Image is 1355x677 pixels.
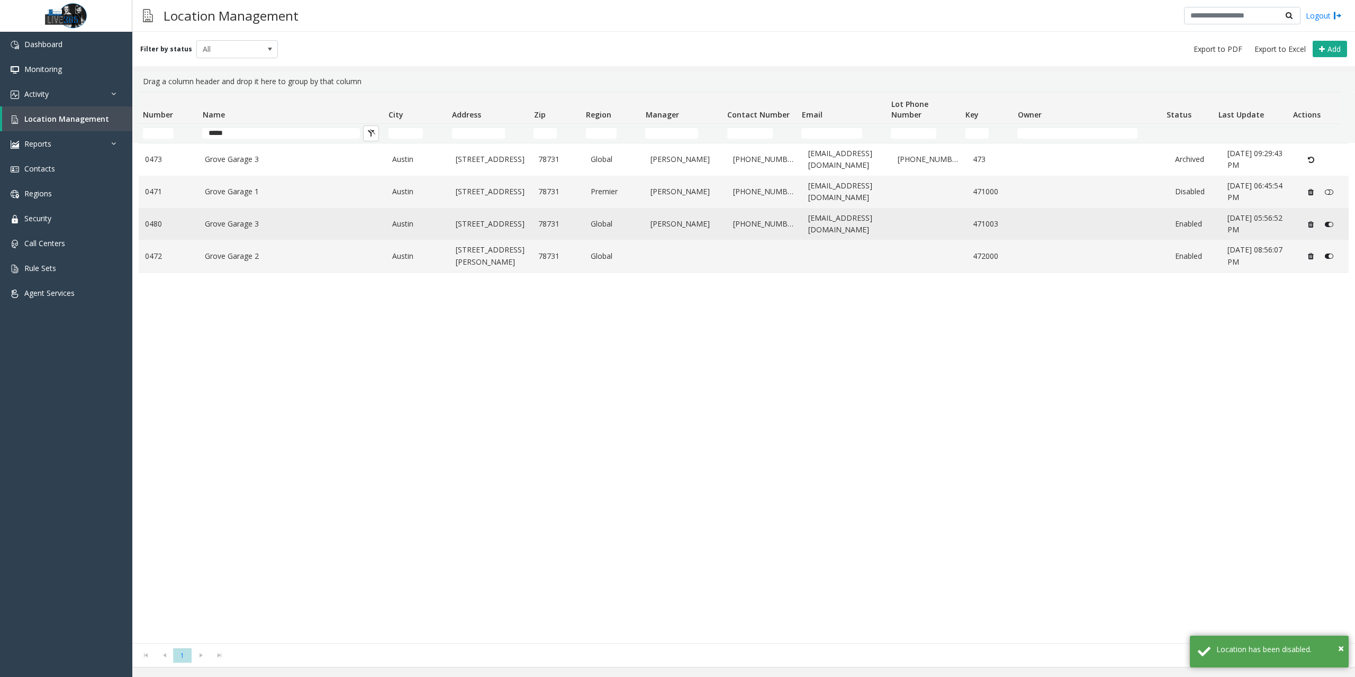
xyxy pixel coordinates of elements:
[891,128,936,139] input: Lot Phone Number Filter
[973,154,1013,165] a: 473
[808,212,886,236] a: [EMAIL_ADDRESS][DOMAIN_NAME]
[1175,186,1215,197] a: Disabled
[143,110,173,120] span: Number
[452,128,505,139] input: Address Filter
[645,128,698,139] input: Manager Filter
[11,115,19,124] img: 'icon'
[24,164,55,174] span: Contacts
[1303,215,1320,232] button: Delete
[591,218,638,230] a: Global
[1288,124,1341,143] td: Actions Filter
[538,218,578,230] a: 78731
[456,244,526,268] a: [STREET_ADDRESS][PERSON_NAME]
[651,218,720,230] a: [PERSON_NAME]
[1013,124,1162,143] td: Owner Filter
[1313,41,1347,58] button: Add
[801,128,862,139] input: Email Filter
[143,3,153,29] img: pageIcon
[24,238,65,248] span: Call Centers
[591,250,638,262] a: Global
[534,110,546,120] span: Zip
[1227,244,1290,268] a: [DATE] 08:56:07 PM
[145,154,192,165] a: 0473
[1338,641,1344,655] span: ×
[538,154,578,165] a: 78731
[198,124,384,143] td: Name Filter
[891,99,928,120] span: Lot Phone Number
[452,110,481,120] span: Address
[586,110,611,120] span: Region
[965,128,989,139] input: Key Filter
[456,154,526,165] a: [STREET_ADDRESS]
[586,128,617,139] input: Region Filter
[733,186,796,197] a: [PHONE_NUMBER]
[11,240,19,248] img: 'icon'
[1320,248,1339,265] button: Disable
[538,250,578,262] a: 78731
[24,263,56,273] span: Rule Sets
[1250,42,1310,57] button: Export to Excel
[392,186,443,197] a: Austin
[11,41,19,49] img: 'icon'
[808,148,886,171] a: [EMAIL_ADDRESS][DOMAIN_NAME]
[723,124,798,143] td: Contact Number Filter
[973,186,1013,197] a: 471000
[1018,110,1042,120] span: Owner
[965,110,979,120] span: Key
[1162,92,1214,124] th: Status
[448,124,530,143] td: Address Filter
[808,180,886,204] a: [EMAIL_ADDRESS][DOMAIN_NAME]
[973,250,1013,262] a: 472000
[1227,180,1290,204] a: [DATE] 06:45:54 PM
[1189,42,1246,57] button: Export to PDF
[24,39,62,49] span: Dashboard
[1175,154,1215,165] a: Archived
[733,218,796,230] a: [PHONE_NUMBER]
[24,213,51,223] span: Security
[158,3,304,29] h3: Location Management
[392,250,443,262] a: Austin
[1175,218,1215,230] a: Enabled
[140,44,192,54] label: Filter by status
[651,186,720,197] a: [PERSON_NAME]
[1175,250,1215,262] a: Enabled
[1327,44,1341,54] span: Add
[11,66,19,74] img: 'icon'
[24,188,52,198] span: Regions
[1227,212,1290,236] a: [DATE] 05:56:52 PM
[1288,92,1341,124] th: Actions
[392,218,443,230] a: Austin
[727,128,773,139] input: Contact Number Filter
[591,186,638,197] a: Premier
[646,110,679,120] span: Manager
[456,218,526,230] a: [STREET_ADDRESS]
[11,165,19,174] img: 'icon'
[145,186,192,197] a: 0471
[733,154,796,165] a: [PHONE_NUMBER]
[11,290,19,298] img: 'icon'
[11,140,19,149] img: 'icon'
[1320,215,1339,232] button: Disable
[538,186,578,197] a: 78731
[582,124,641,143] td: Region Filter
[2,106,132,131] a: Location Management
[534,128,557,139] input: Zip Filter
[1254,44,1306,55] span: Export to Excel
[1227,148,1290,171] a: [DATE] 09:29:43 PM
[529,124,581,143] td: Zip Filter
[1227,148,1282,170] span: [DATE] 09:29:43 PM
[898,154,960,165] a: [PHONE_NUMBER]
[456,186,526,197] a: [STREET_ADDRESS]
[802,110,823,120] span: Email
[203,110,225,120] span: Name
[1303,248,1320,265] button: Delete
[1320,183,1339,200] button: Enable
[973,218,1013,230] a: 471003
[11,190,19,198] img: 'icon'
[235,651,1344,660] kendo-pager-info: 1 - 4 of 4 items
[205,154,380,165] a: Grove Garage 3
[363,125,379,141] button: Clear
[24,89,49,99] span: Activity
[145,218,192,230] a: 0480
[1227,213,1282,234] span: [DATE] 05:56:52 PM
